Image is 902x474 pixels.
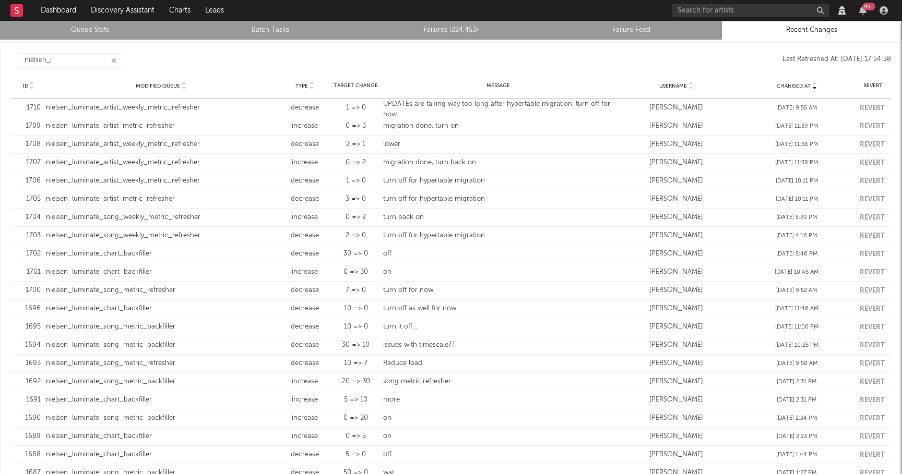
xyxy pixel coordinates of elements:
div: nielsen_luminate_artist_metric_refresher [46,194,276,204]
div: turn off as well for now... [383,303,613,314]
div: issues with timescale?? [383,340,613,350]
button: Revert [860,160,885,166]
button: Revert [860,324,885,331]
div: 1704 [16,212,41,223]
div: nielsen_luminate_chart_backfiller [46,431,276,442]
div: 10 => 0 [334,303,378,314]
div: turn back on [383,212,613,223]
div: turn off for now [383,285,613,296]
div: 1701 [16,267,41,277]
div: turn off for hypertable migration [383,176,613,186]
a: Failures (224,453) [366,24,536,37]
div: turn it off... [383,322,613,332]
div: [PERSON_NAME] [619,121,734,131]
div: decrease [281,230,328,241]
div: song metric refresher [383,376,613,387]
div: [PERSON_NAME] [619,449,734,460]
div: more [383,395,613,405]
div: decrease [281,322,328,332]
div: [PERSON_NAME] [619,303,734,314]
div: [PERSON_NAME] [619,103,734,113]
div: 5 => 0 [334,449,378,460]
div: 1700 [16,285,41,296]
div: decrease [281,176,328,186]
button: Revert [860,415,885,422]
div: 1689 [16,431,41,442]
div: [PERSON_NAME] [619,358,734,369]
div: nielsen_luminate_artist_weekly_metric_refresher [46,176,276,186]
div: 30 => 0 [334,249,378,259]
div: increase [281,376,328,387]
div: off [383,449,613,460]
div: decrease [281,285,328,296]
div: UPDATEs are taking way too long after hypertable migration, turn off for now [383,99,613,119]
div: [DATE] 10:11 PM [739,195,854,204]
div: [DATE] 2:24 PM [739,414,854,423]
div: nielsen_luminate_song_metric_backfiller [46,340,276,350]
div: [PERSON_NAME] [619,322,734,332]
div: [DATE] 5:46 PM [739,250,854,259]
input: Search for artists [672,4,829,17]
div: [DATE] 2:31 PM [739,396,854,405]
span: Type [295,83,308,89]
div: turn off for hypertable migration [383,194,613,204]
button: Revert [860,251,885,258]
button: Revert [860,360,885,367]
div: [DATE] 11:38 PM [739,140,854,149]
div: off [383,249,613,259]
div: nielsen_luminate_artist_metric_refresher [46,121,276,131]
div: decrease [281,194,328,204]
div: [PERSON_NAME] [619,376,734,387]
div: 0 => 30 [334,267,378,277]
div: turn off for hypertable migration [383,230,613,241]
button: Revert [860,269,885,276]
div: 1710 [16,103,41,113]
div: 2 => 1 [334,139,378,150]
div: increase [281,413,328,423]
div: 1696 [16,303,41,314]
button: 99+ [859,6,867,15]
div: [PERSON_NAME] [619,285,734,296]
button: Revert [860,141,885,148]
div: [DATE] 10:45 AM [739,268,854,277]
div: [PERSON_NAME] [619,340,734,350]
button: Revert [860,233,885,239]
div: 0 => 2 [334,212,378,223]
div: 99 + [862,3,875,10]
div: 1 => 0 [334,176,378,186]
button: Revert [860,105,885,112]
button: Revert [860,178,885,185]
div: 1706 [16,176,41,186]
div: [PERSON_NAME] [619,176,734,186]
div: [DATE] 9:58 AM [739,359,854,368]
div: lower [383,139,613,150]
div: 1707 [16,157,41,168]
div: nielsen_luminate_chart_backfiller [46,395,276,405]
div: decrease [281,340,328,350]
div: 10 => 0 [334,322,378,332]
div: nielsen_luminate_song_weekly_metric_refresher [46,212,276,223]
div: decrease [281,139,328,150]
div: [PERSON_NAME] [619,431,734,442]
span: Changed At [777,83,811,89]
a: Failure Feed [547,24,716,37]
button: Revert [860,379,885,385]
button: Revert [860,433,885,440]
div: 1690 [16,413,41,423]
div: 1 => 0 [334,103,378,113]
button: Revert [860,342,885,349]
div: Last Refreshed At: [DATE] 17:54:38 [123,53,891,68]
span: Modified Queue [136,83,180,89]
button: Revert [860,214,885,221]
div: 1688 [16,449,41,460]
div: nielsen_luminate_song_metric_backfiller [46,322,276,332]
div: Reduce load [383,358,613,369]
div: [PERSON_NAME] [619,157,734,168]
div: nielsen_luminate_artist_weekly_metric_refresher [46,103,276,113]
div: nielsen_luminate_song_metric_refresher [46,358,276,369]
div: decrease [281,449,328,460]
div: migration done, turn back on [383,157,613,168]
a: Queue Stats [6,24,175,37]
div: nielsen_luminate_chart_backfiller [46,303,276,314]
div: [PERSON_NAME] [619,249,734,259]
